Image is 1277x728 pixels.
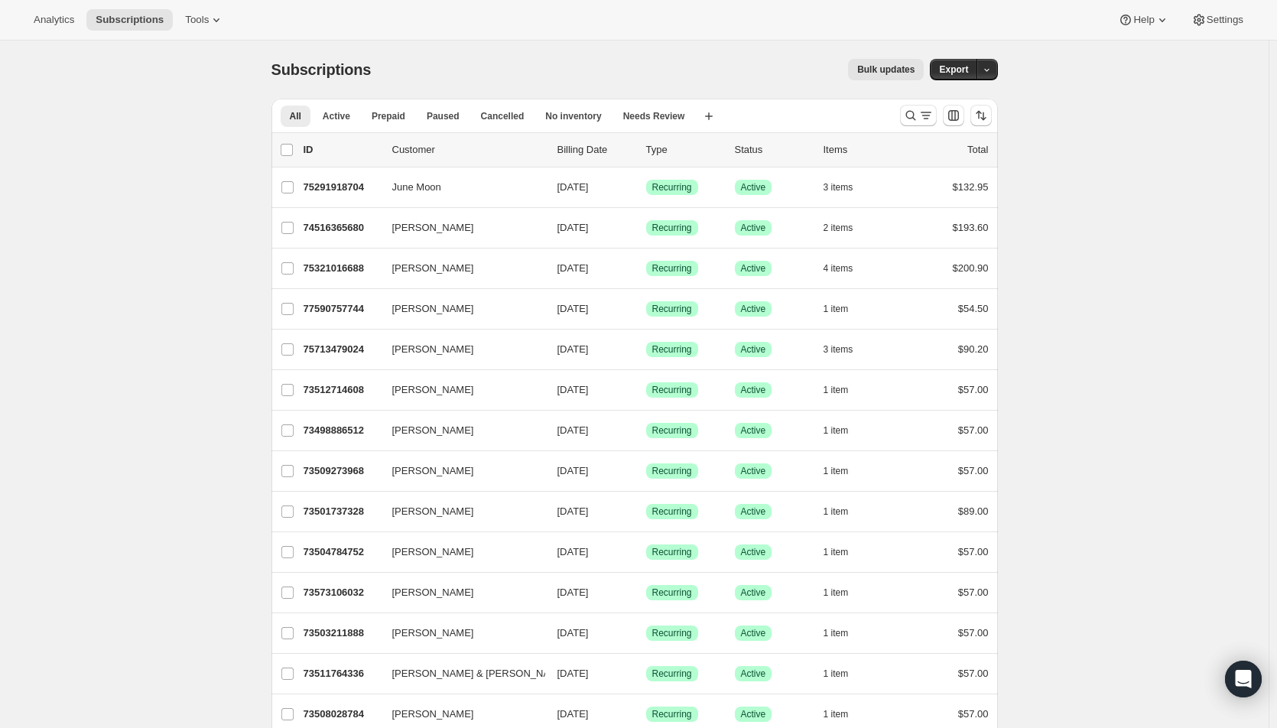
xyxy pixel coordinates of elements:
[176,9,233,31] button: Tools
[392,666,568,681] span: [PERSON_NAME] & [PERSON_NAME]
[304,626,380,641] p: 73503211888
[652,222,692,234] span: Recurring
[958,627,989,639] span: $57.00
[304,666,380,681] p: 73511764336
[900,105,937,126] button: Search and filter results
[304,463,380,479] p: 73509273968
[392,585,474,600] span: [PERSON_NAME]
[383,702,536,726] button: [PERSON_NAME]
[824,668,849,680] span: 1 item
[824,505,849,518] span: 1 item
[652,424,692,437] span: Recurring
[652,627,692,639] span: Recurring
[392,180,441,195] span: June Moon
[652,587,692,599] span: Recurring
[392,463,474,479] span: [PERSON_NAME]
[958,668,989,679] span: $57.00
[824,298,866,320] button: 1 item
[304,382,380,398] p: 73512714608
[392,342,474,357] span: [PERSON_NAME]
[304,585,380,600] p: 73573106032
[383,297,536,321] button: [PERSON_NAME]
[824,663,866,684] button: 1 item
[741,303,766,315] span: Active
[304,622,989,644] div: 73503211888[PERSON_NAME][DATE]SuccessRecurringSuccessActive1 item$57.00
[427,110,460,122] span: Paused
[383,216,536,240] button: [PERSON_NAME]
[958,587,989,598] span: $57.00
[652,465,692,477] span: Recurring
[652,303,692,315] span: Recurring
[958,384,989,395] span: $57.00
[824,546,849,558] span: 1 item
[392,544,474,560] span: [PERSON_NAME]
[557,384,589,395] span: [DATE]
[824,303,849,315] span: 1 item
[185,14,209,26] span: Tools
[958,546,989,557] span: $57.00
[824,262,853,275] span: 4 items
[741,222,766,234] span: Active
[824,587,849,599] span: 1 item
[383,378,536,402] button: [PERSON_NAME]
[953,262,989,274] span: $200.90
[652,668,692,680] span: Recurring
[557,142,634,158] p: Billing Date
[392,301,474,317] span: [PERSON_NAME]
[623,110,685,122] span: Needs Review
[652,384,692,396] span: Recurring
[741,627,766,639] span: Active
[383,540,536,564] button: [PERSON_NAME]
[304,220,380,236] p: 74516365680
[323,110,350,122] span: Active
[271,61,372,78] span: Subscriptions
[96,14,164,26] span: Subscriptions
[652,181,692,193] span: Recurring
[824,258,870,279] button: 4 items
[741,424,766,437] span: Active
[1133,14,1154,26] span: Help
[652,343,692,356] span: Recurring
[86,9,173,31] button: Subscriptions
[958,424,989,436] span: $57.00
[741,546,766,558] span: Active
[557,465,589,476] span: [DATE]
[557,343,589,355] span: [DATE]
[741,262,766,275] span: Active
[824,704,866,725] button: 1 item
[383,621,536,645] button: [PERSON_NAME]
[741,505,766,518] span: Active
[372,110,405,122] span: Prepaid
[824,177,870,198] button: 3 items
[646,142,723,158] div: Type
[652,505,692,518] span: Recurring
[392,142,545,158] p: Customer
[304,420,989,441] div: 73498886512[PERSON_NAME][DATE]SuccessRecurringSuccessActive1 item$57.00
[953,181,989,193] span: $132.95
[953,222,989,233] span: $193.60
[958,505,989,517] span: $89.00
[741,181,766,193] span: Active
[304,582,989,603] div: 73573106032[PERSON_NAME][DATE]SuccessRecurringSuccessActive1 item$57.00
[741,343,766,356] span: Active
[943,105,964,126] button: Customize table column order and visibility
[383,580,536,605] button: [PERSON_NAME]
[735,142,811,158] p: Status
[741,384,766,396] span: Active
[967,142,988,158] p: Total
[304,704,989,725] div: 73508028784[PERSON_NAME][DATE]SuccessRecurringSuccessActive1 item$57.00
[304,301,380,317] p: 77590757744
[392,261,474,276] span: [PERSON_NAME]
[290,110,301,122] span: All
[824,627,849,639] span: 1 item
[304,504,380,519] p: 73501737328
[741,668,766,680] span: Active
[824,379,866,401] button: 1 item
[1109,9,1178,31] button: Help
[304,707,380,722] p: 73508028784
[304,261,380,276] p: 75321016688
[824,465,849,477] span: 1 item
[741,587,766,599] span: Active
[1207,14,1243,26] span: Settings
[304,501,989,522] div: 73501737328[PERSON_NAME][DATE]SuccessRecurringSuccessActive1 item$89.00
